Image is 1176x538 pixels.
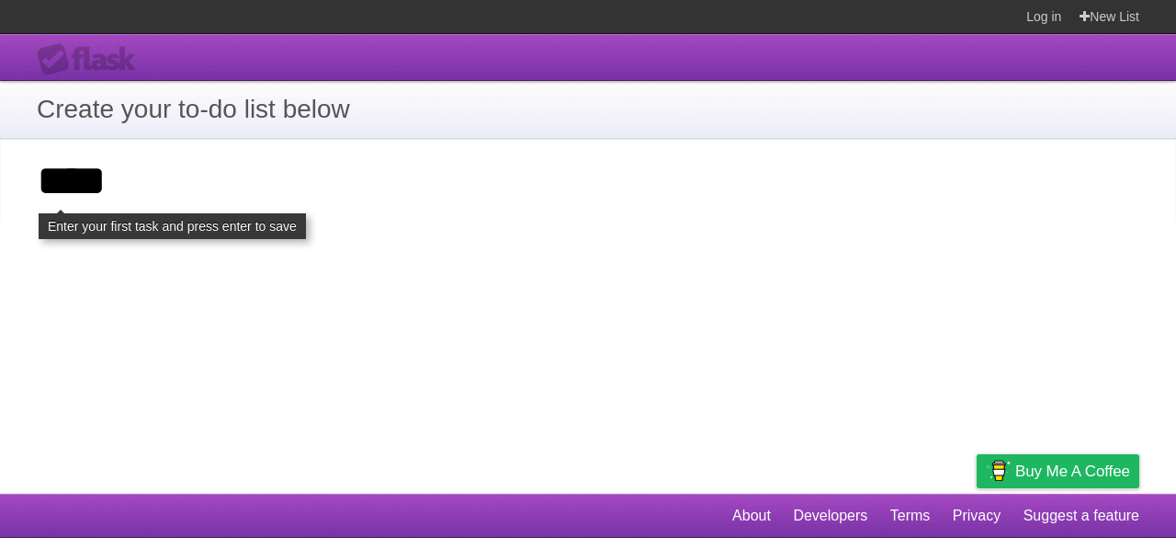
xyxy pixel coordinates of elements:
[793,498,867,533] a: Developers
[732,498,771,533] a: About
[986,455,1011,486] img: Buy me a coffee
[890,498,931,533] a: Terms
[1023,498,1139,533] a: Suggest a feature
[37,43,147,76] div: Flask
[37,90,1139,129] h1: Create your to-do list below
[1015,455,1130,487] span: Buy me a coffee
[977,454,1139,488] a: Buy me a coffee
[953,498,1001,533] a: Privacy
